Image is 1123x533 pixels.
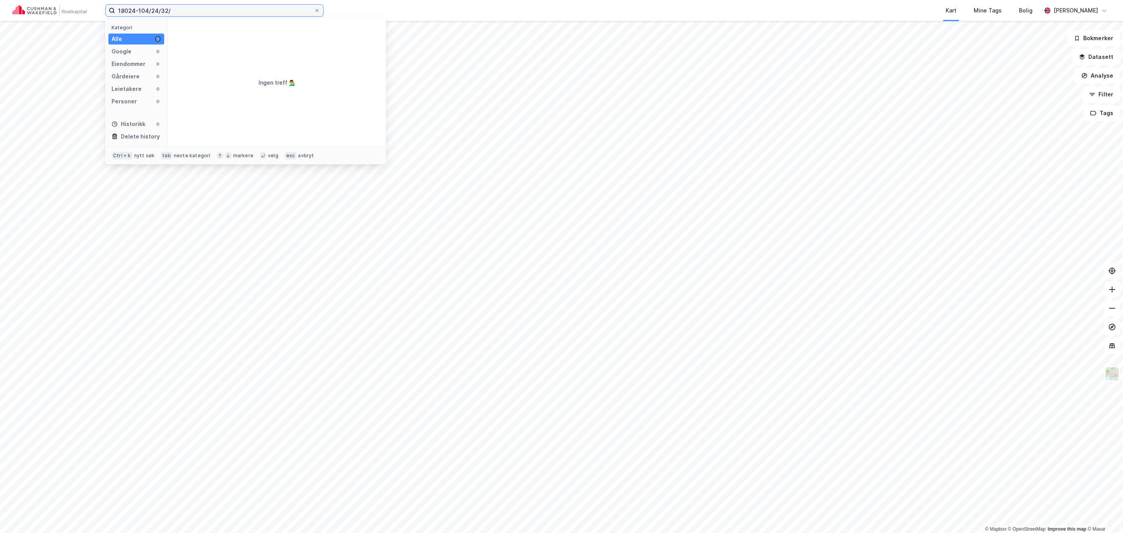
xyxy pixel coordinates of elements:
button: Datasett [1072,49,1120,65]
div: 0 [155,48,161,55]
div: Eiendommer [112,59,145,69]
div: Ctrl + k [112,152,133,160]
div: Delete history [121,132,160,141]
div: Bolig [1019,6,1033,15]
input: Søk på adresse, matrikkel, gårdeiere, leietakere eller personer [115,5,314,16]
a: OpenStreetMap [1008,526,1046,532]
div: Kart [946,6,956,15]
div: Ingen treff 💁‍♂️ [259,78,296,87]
div: 0 [155,121,161,127]
img: cushman-wakefield-realkapital-logo.202ea83816669bd177139c58696a8fa1.svg [12,5,87,16]
div: 0 [155,98,161,105]
div: markere [233,153,253,159]
button: Bokmerker [1067,30,1120,46]
a: Improve this map [1048,526,1086,532]
div: tab [161,152,172,160]
div: Personer [112,97,137,106]
div: nytt søk [134,153,155,159]
img: Z [1105,366,1119,381]
div: Google [112,47,131,56]
div: 0 [155,86,161,92]
div: avbryt [298,153,314,159]
div: Alle [112,34,122,44]
div: Historikk [112,119,145,129]
iframe: Chat Widget [1084,496,1123,533]
button: Tags [1084,105,1120,121]
div: Leietakere [112,84,142,94]
div: neste kategori [174,153,211,159]
button: Filter [1082,87,1120,102]
div: 0 [155,61,161,67]
div: velg [268,153,278,159]
div: Kontrollprogram for chat [1084,496,1123,533]
button: Analyse [1075,68,1120,84]
div: Gårdeiere [112,72,140,81]
div: Mine Tags [974,6,1002,15]
div: 0 [155,73,161,80]
div: esc [285,152,297,160]
div: 0 [155,36,161,42]
a: Mapbox [985,526,1006,532]
div: Kategori [112,25,164,30]
div: [PERSON_NAME] [1054,6,1098,15]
